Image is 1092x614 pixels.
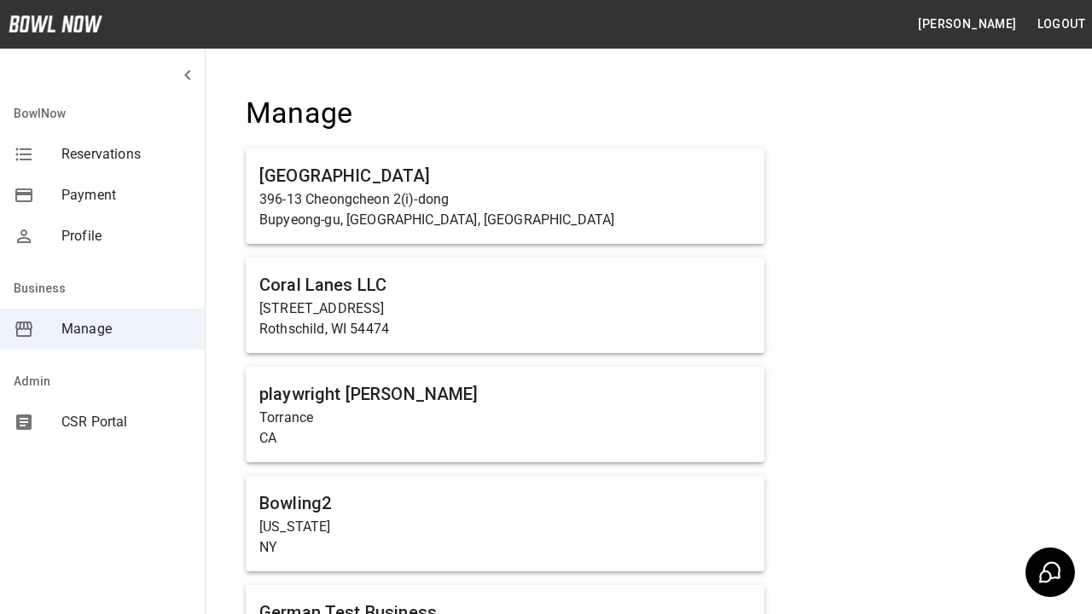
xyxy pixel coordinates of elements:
[246,96,764,131] h4: Manage
[9,15,102,32] img: logo
[259,489,751,517] h6: Bowling2
[61,185,191,206] span: Payment
[259,271,751,298] h6: Coral Lanes LLC
[61,144,191,165] span: Reservations
[259,408,751,428] p: Torrance
[61,412,191,432] span: CSR Portal
[911,9,1023,40] button: [PERSON_NAME]
[259,162,751,189] h6: [GEOGRAPHIC_DATA]
[259,517,751,537] p: [US_STATE]
[1031,9,1092,40] button: Logout
[259,537,751,558] p: NY
[259,380,751,408] h6: playwright [PERSON_NAME]
[61,319,191,339] span: Manage
[61,226,191,246] span: Profile
[259,428,751,449] p: CA
[259,210,751,230] p: Bupyeong-gu, [GEOGRAPHIC_DATA], [GEOGRAPHIC_DATA]
[259,319,751,339] p: Rothschild, WI 54474
[259,189,751,210] p: 396-13 Cheongcheon 2(i)-dong
[259,298,751,319] p: [STREET_ADDRESS]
